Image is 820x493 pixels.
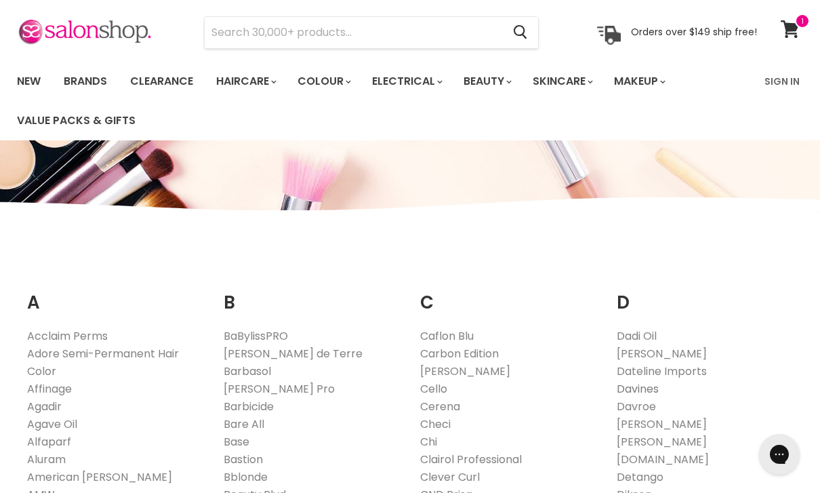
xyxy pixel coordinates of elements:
[205,17,502,48] input: Search
[27,381,72,397] a: Affinage
[224,381,335,397] a: [PERSON_NAME] Pro
[617,271,793,317] h2: D
[7,106,146,135] a: Value Packs & Gifts
[617,363,707,379] a: Dateline Imports
[27,452,66,467] a: Aluram
[204,16,539,49] form: Product
[27,399,62,414] a: Agadir
[224,416,264,432] a: Bare All
[617,328,657,344] a: Dadi Oil
[224,271,400,317] h2: B
[617,399,656,414] a: Davroe
[752,429,806,479] iframe: Gorgias live chat messenger
[617,381,659,397] a: Davines
[7,62,756,140] ul: Main menu
[617,434,707,450] a: [PERSON_NAME]
[453,67,520,96] a: Beauty
[420,469,480,485] a: Clever Curl
[502,17,538,48] button: Search
[617,469,663,485] a: Detango
[206,67,285,96] a: Haircare
[617,416,707,432] a: [PERSON_NAME]
[224,346,363,361] a: [PERSON_NAME] de Terre
[27,434,71,450] a: Alfaparf
[27,469,172,485] a: American [PERSON_NAME]
[617,346,707,361] a: [PERSON_NAME]
[224,363,271,379] a: Barbasol
[27,416,77,432] a: Agave Oil
[420,434,437,450] a: Chi
[7,67,51,96] a: New
[420,399,460,414] a: Cerena
[420,416,451,432] a: Checi
[420,271,596,317] h2: C
[420,363,510,379] a: [PERSON_NAME]
[27,328,108,344] a: Acclaim Perms
[287,67,359,96] a: Colour
[224,469,268,485] a: Bblonde
[522,67,601,96] a: Skincare
[617,452,709,467] a: [DOMAIN_NAME]
[120,67,203,96] a: Clearance
[756,67,808,96] a: Sign In
[420,346,499,361] a: Carbon Edition
[224,399,274,414] a: Barbicide
[631,26,757,38] p: Orders over $149 ship free!
[420,381,447,397] a: Cello
[420,328,474,344] a: Caflon Blu
[224,328,288,344] a: BaBylissPRO
[54,67,117,96] a: Brands
[224,434,249,450] a: Base
[27,346,179,379] a: Adore Semi-Permanent Hair Color
[604,67,674,96] a: Makeup
[362,67,451,96] a: Electrical
[420,452,522,467] a: Clairol Professional
[224,452,263,467] a: Bastion
[27,271,203,317] h2: A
